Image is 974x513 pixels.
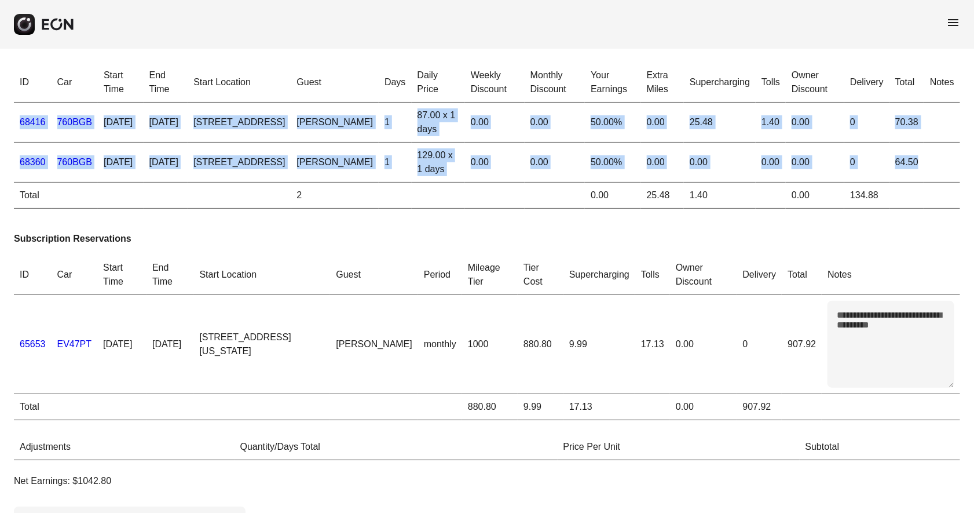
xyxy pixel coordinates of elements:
[188,103,291,143] td: [STREET_ADDRESS]
[291,63,379,103] th: Guest
[14,63,52,103] th: ID
[670,295,737,394] td: 0.00
[786,103,844,143] td: 0.00
[188,63,291,103] th: Start Location
[518,394,563,420] td: 9.99
[235,434,558,460] th: Quantity/Days Total
[585,103,641,143] td: 50.00%
[782,255,822,295] th: Total
[585,183,641,209] td: 0.00
[670,255,737,295] th: Owner Discount
[188,143,291,183] td: [STREET_ADDRESS]
[379,63,411,103] th: Days
[585,143,641,183] td: 50.00%
[418,295,462,394] td: monthly
[684,183,756,209] td: 1.40
[418,255,462,295] th: Period
[737,295,782,394] td: 0
[144,63,188,103] th: End Time
[14,434,235,460] th: Adjustments
[525,103,585,143] td: 0.00
[330,255,418,295] th: Guest
[20,157,46,167] a: 68360
[14,394,52,420] td: Total
[822,255,960,295] th: Notes
[14,255,52,295] th: ID
[563,255,635,295] th: Supercharging
[57,157,92,167] a: 760BGB
[525,143,585,183] td: 0.00
[97,295,147,394] td: [DATE]
[684,63,756,103] th: Supercharging
[844,143,889,183] td: 0
[563,295,635,394] td: 9.99
[418,148,459,176] div: 129.00 x 1 days
[756,103,786,143] td: 1.40
[756,143,786,183] td: 0.00
[194,295,331,394] td: [STREET_ADDRESS][US_STATE]
[57,339,92,349] a: EV47PT
[418,108,459,136] div: 87.00 x 1 days
[291,183,379,209] td: 2
[641,63,684,103] th: Extra Miles
[782,295,822,394] td: 907.92
[98,143,144,183] td: [DATE]
[194,255,331,295] th: Start Location
[330,295,418,394] td: [PERSON_NAME]
[291,103,379,143] td: [PERSON_NAME]
[291,143,379,183] td: [PERSON_NAME]
[737,255,782,295] th: Delivery
[786,143,844,183] td: 0.00
[462,255,518,295] th: Mileage Tier
[800,434,960,460] th: Subtotal
[684,103,756,143] td: 25.48
[525,63,585,103] th: Monthly Discount
[465,63,525,103] th: Weekly Discount
[641,143,684,183] td: 0.00
[641,103,684,143] td: 0.00
[889,63,924,103] th: Total
[412,63,465,103] th: Daily Price
[14,232,960,246] h3: Subscription Reservations
[465,103,525,143] td: 0.00
[98,103,144,143] td: [DATE]
[20,339,46,349] a: 65653
[635,295,670,394] td: 17.13
[147,255,193,295] th: End Time
[462,295,518,394] td: 1000
[585,63,641,103] th: Your Earnings
[558,434,800,460] th: Price Per Unit
[844,63,889,103] th: Delivery
[98,63,144,103] th: Start Time
[563,394,635,420] td: 17.13
[670,394,737,420] td: 0.00
[946,16,960,30] span: menu
[756,63,786,103] th: Tolls
[57,117,92,127] a: 760BGB
[518,255,563,295] th: Tier Cost
[14,183,52,209] td: Total
[52,255,98,295] th: Car
[737,394,782,420] td: 907.92
[462,394,518,420] td: 880.80
[144,103,188,143] td: [DATE]
[684,143,756,183] td: 0.00
[635,255,670,295] th: Tolls
[518,295,563,394] td: 880.80
[924,63,960,103] th: Notes
[147,295,193,394] td: [DATE]
[20,117,46,127] a: 68416
[144,143,188,183] td: [DATE]
[379,103,411,143] td: 1
[844,103,889,143] td: 0
[465,143,525,183] td: 0.00
[97,255,147,295] th: Start Time
[641,183,684,209] td: 25.48
[889,103,924,143] td: 70.38
[14,474,960,488] p: Net Earnings: $1042.80
[52,63,98,103] th: Car
[379,143,411,183] td: 1
[786,63,844,103] th: Owner Discount
[844,183,889,209] td: 134.88
[889,143,924,183] td: 64.50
